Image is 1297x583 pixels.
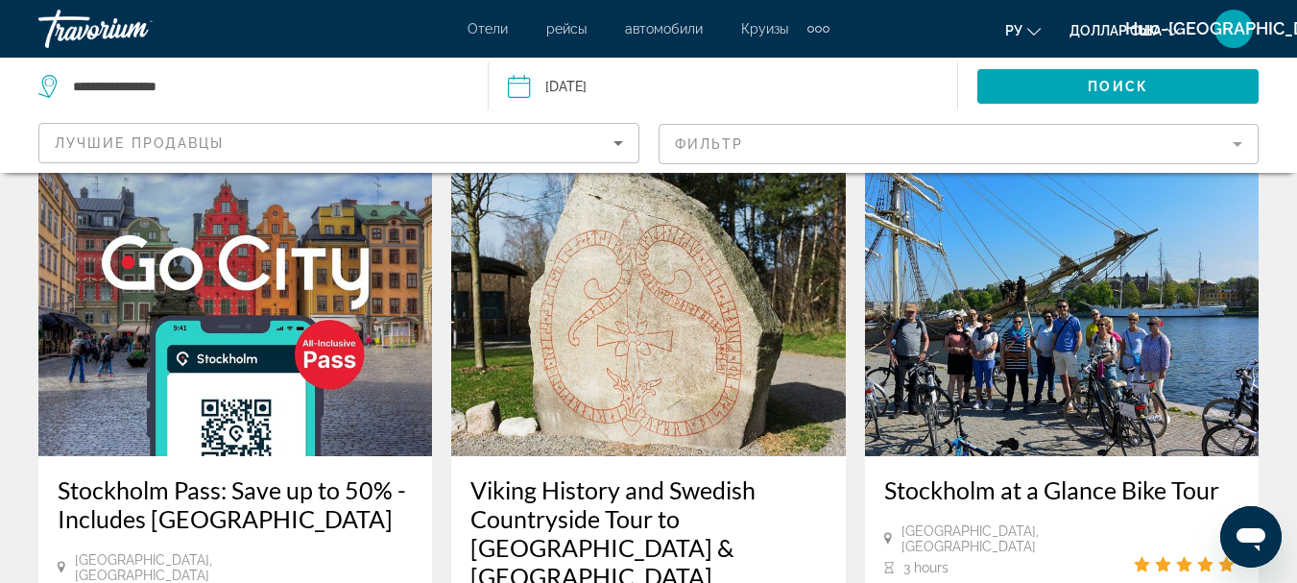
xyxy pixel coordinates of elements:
button: Date: Aug 8, 2026 [508,58,957,115]
a: автомобили [625,21,703,36]
a: Stockholm at a Glance Bike Tour [884,475,1239,504]
span: [GEOGRAPHIC_DATA], [GEOGRAPHIC_DATA] [901,523,1134,554]
button: Изменить валюту [1069,16,1180,44]
button: Изменить язык [1005,16,1041,44]
span: Лучшие продавцы [55,135,225,151]
font: ру [1005,23,1022,38]
mat-select: Sort by [55,132,623,155]
a: рейсы [546,21,587,36]
button: Поиск [977,69,1259,104]
iframe: Кнопка запуска окна обмена сообщениями [1220,506,1282,568]
img: 7d.jpg [865,149,1259,456]
a: Отели [468,21,508,36]
button: Дополнительные элементы навигации [807,13,829,44]
img: a2.jpg [38,149,432,456]
span: [GEOGRAPHIC_DATA], [GEOGRAPHIC_DATA] [75,552,307,583]
a: Stockholm Pass: Save up to 50% - Includes [GEOGRAPHIC_DATA] [58,475,413,533]
img: 64.jpg [451,149,845,456]
button: Меню пользователя [1209,9,1259,49]
a: Круизы [741,21,788,36]
button: Filter [659,123,1260,165]
span: Поиск [1088,79,1148,94]
span: 3 hours [903,560,949,575]
font: доллар США [1069,23,1162,38]
a: Травориум [38,4,230,54]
